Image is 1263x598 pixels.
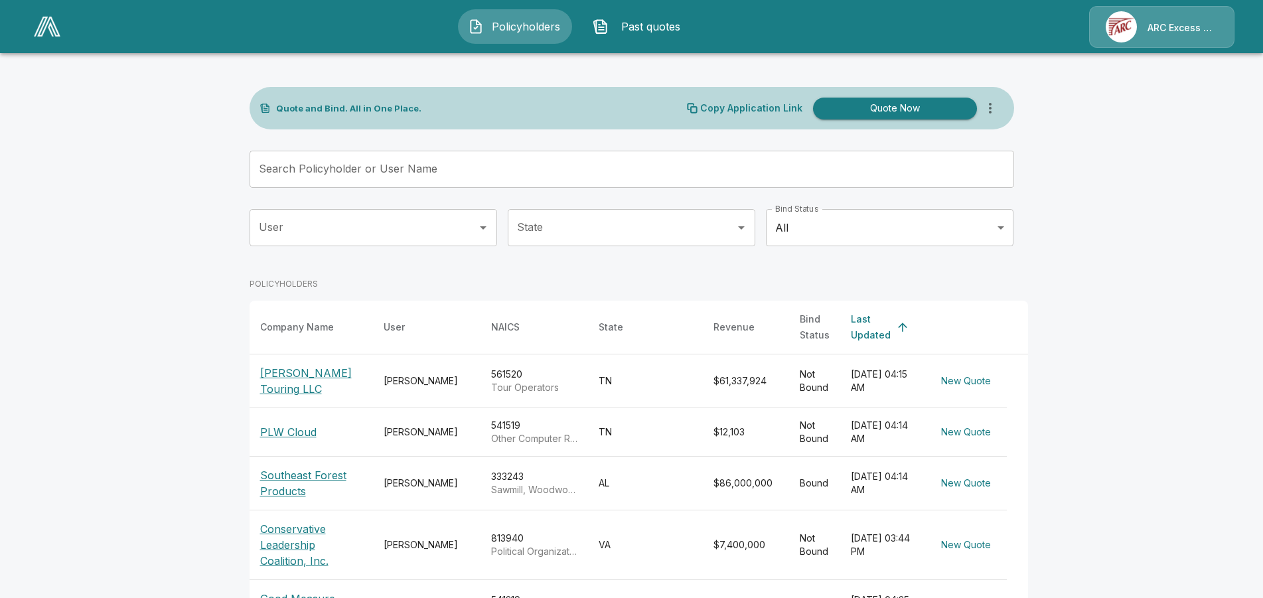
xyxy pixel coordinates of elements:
[703,408,789,457] td: $12,103
[384,319,405,335] div: User
[491,470,577,496] div: 333243
[700,104,802,113] p: Copy Application Link
[260,365,362,397] p: [PERSON_NAME] Touring LLC
[936,420,996,445] button: New Quote
[840,457,925,510] td: [DATE] 04:14 AM
[384,374,470,388] div: [PERSON_NAME]
[491,432,577,445] p: Other Computer Related Services
[260,467,362,499] p: Southeast Forest Products
[468,19,484,35] img: Policyholders Icon
[583,9,697,44] button: Past quotes IconPast quotes
[491,368,577,394] div: 561520
[491,419,577,445] div: 541519
[588,354,703,408] td: TN
[491,319,520,335] div: NAICS
[588,457,703,510] td: AL
[250,278,318,290] p: POLICYHOLDERS
[936,533,996,558] button: New Quote
[384,425,470,439] div: [PERSON_NAME]
[703,457,789,510] td: $86,000,000
[491,483,577,496] p: Sawmill, Woodworking, and Paper Machinery Manufacturing
[260,424,317,440] p: PLW Cloud
[1106,11,1137,42] img: Agency Icon
[840,510,925,580] td: [DATE] 03:44 PM
[34,17,60,37] img: AA Logo
[458,9,572,44] button: Policyholders IconPolicyholders
[384,477,470,490] div: [PERSON_NAME]
[703,354,789,408] td: $61,337,924
[599,319,623,335] div: State
[936,471,996,496] button: New Quote
[703,510,789,580] td: $7,400,000
[713,319,755,335] div: Revenue
[732,218,751,237] button: Open
[789,301,840,354] th: Bind Status
[384,538,470,552] div: [PERSON_NAME]
[789,510,840,580] td: Not Bound
[588,408,703,457] td: TN
[813,98,977,119] button: Quote Now
[593,19,609,35] img: Past quotes Icon
[851,311,891,343] div: Last Updated
[789,457,840,510] td: Bound
[1089,6,1234,48] a: Agency IconARC Excess & Surplus
[1148,21,1218,35] p: ARC Excess & Surplus
[840,408,925,457] td: [DATE] 04:14 AM
[977,95,1003,121] button: more
[491,532,577,558] div: 813940
[789,354,840,408] td: Not Bound
[276,104,421,113] p: Quote and Bind. All in One Place.
[614,19,687,35] span: Past quotes
[775,203,818,214] label: Bind Status
[766,209,1013,246] div: All
[588,510,703,580] td: VA
[489,19,562,35] span: Policyholders
[491,545,577,558] p: Political Organizations
[474,218,492,237] button: Open
[840,354,925,408] td: [DATE] 04:15 AM
[936,369,996,394] button: New Quote
[260,521,362,569] p: Conservative Leadership Coalition, Inc.
[808,98,977,119] a: Quote Now
[789,408,840,457] td: Not Bound
[260,319,334,335] div: Company Name
[491,381,577,394] p: Tour Operators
